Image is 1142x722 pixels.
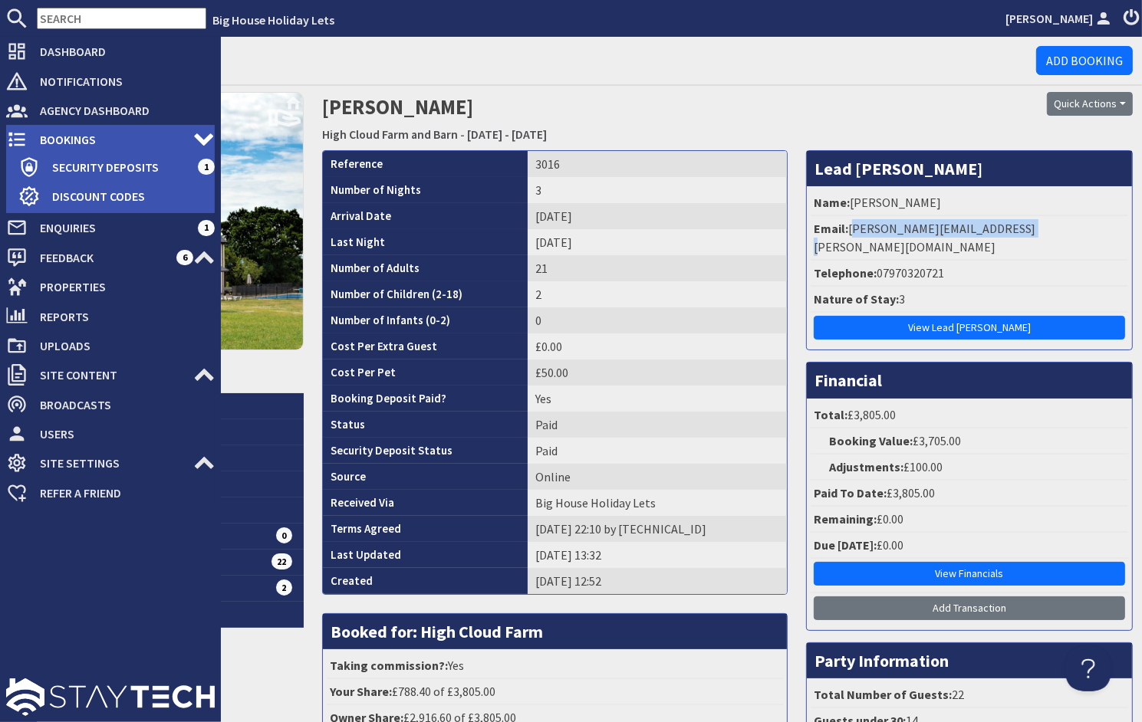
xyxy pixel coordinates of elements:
[811,428,1128,455] li: £3,705.00
[814,195,850,210] strong: Name:
[323,229,528,255] th: Last Night
[528,438,787,464] td: Paid
[6,678,215,716] img: staytech_l_w-4e588a39d9fa60e82540d7cfac8cfe4b7147e857d3e8dbdfbd41c59d52db0ec4.svg
[6,333,215,358] a: Uploads
[811,261,1128,287] li: 07970320721
[528,333,787,359] td: £0.00
[811,533,1128,559] li: £0.00
[28,451,193,475] span: Site Settings
[28,392,215,417] span: Broadcasts
[6,363,215,387] a: Site Content
[528,490,787,516] td: Big House Holiday Lets
[323,307,528,333] th: Number of Infants (0-2)
[528,281,787,307] td: 2
[323,359,528,386] th: Cost Per Pet
[6,304,215,329] a: Reports
[28,39,215,64] span: Dashboard
[528,542,787,568] td: [DATE] 13:32
[323,542,528,568] th: Last Updated
[28,127,193,152] span: Bookings
[6,274,215,299] a: Properties
[6,422,215,446] a: Users
[6,127,215,152] a: Bookings
[528,203,787,229] td: [DATE]
[323,614,786,649] h3: Booked for: High Cloud Farm
[28,98,215,123] span: Agency Dashboard
[176,250,193,265] span: 6
[323,281,528,307] th: Number of Children (2-18)
[807,151,1132,186] h3: Lead [PERSON_NAME]
[323,151,528,177] th: Reference
[323,177,528,203] th: Number of Nights
[460,126,465,142] span: -
[28,69,215,94] span: Notifications
[528,359,787,386] td: £50.00
[528,255,787,281] td: 21
[6,481,215,505] a: Refer a Friend
[323,333,528,359] th: Cost Per Extra Guest
[1047,92,1133,116] button: Quick Actions
[272,553,293,569] span: 22
[28,245,176,270] span: Feedback
[814,291,899,307] strong: Nature of Stay:
[814,316,1125,340] a: View Lead [PERSON_NAME]
[811,682,1128,708] li: 22
[814,537,877,553] strong: Due [DATE]:
[28,363,193,387] span: Site Content
[322,92,857,146] h2: [PERSON_NAME]
[323,568,528,594] th: Created
[811,287,1128,313] li: 3
[829,459,903,474] strong: Adjustments:
[330,684,392,699] strong: Your Share:
[28,304,215,329] span: Reports
[40,184,215,208] span: Discount Codes
[323,255,528,281] th: Number of Adults
[28,422,215,446] span: Users
[323,386,528,412] th: Booking Deposit Paid?
[37,8,206,29] input: SEARCH
[276,527,293,543] span: 0
[528,386,787,412] td: Yes
[814,265,877,281] strong: Telephone:
[276,579,293,595] span: 2
[528,307,787,333] td: 0
[323,490,528,516] th: Received Via
[322,126,458,142] a: High Cloud Farm and Barn
[198,159,215,174] span: 1
[18,155,215,179] a: Security Deposits 1
[528,151,787,177] td: 3016
[323,516,528,542] th: Terms Agreed
[829,433,913,448] strong: Booking Value:
[28,333,215,358] span: Uploads
[6,215,215,240] a: Enquiries 1
[467,126,547,142] a: [DATE] - [DATE]
[814,687,952,702] strong: Total Number of Guests:
[323,203,528,229] th: Arrival Date
[28,274,215,299] span: Properties
[28,481,215,505] span: Refer a Friend
[811,507,1128,533] li: £0.00
[807,643,1132,678] h3: Party Information
[1036,46,1133,75] a: Add Booking
[1005,9,1114,28] a: [PERSON_NAME]
[814,562,1125,586] a: View Financials
[814,485,887,500] strong: Paid To Date:
[811,190,1128,216] li: [PERSON_NAME]
[40,155,198,179] span: Security Deposits
[28,215,198,240] span: Enquiries
[6,451,215,475] a: Site Settings
[814,596,1125,620] a: Add Transaction
[212,12,334,28] a: Big House Holiday Lets
[6,245,215,270] a: Feedback 6
[528,568,787,594] td: [DATE] 12:52
[528,412,787,438] td: Paid
[811,216,1128,261] li: [PERSON_NAME][EMAIL_ADDRESS][PERSON_NAME][DOMAIN_NAME]
[6,39,215,64] a: Dashboard
[323,412,528,438] th: Status
[814,221,848,236] strong: Email:
[811,402,1128,428] li: £3,805.00
[6,392,215,417] a: Broadcasts
[18,184,215,208] a: Discount Codes
[323,464,528,490] th: Source
[528,177,787,203] td: 3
